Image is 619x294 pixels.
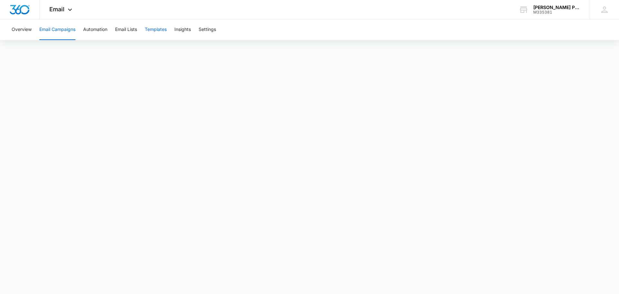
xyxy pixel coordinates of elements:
[12,19,32,40] button: Overview
[533,5,580,10] div: account name
[145,19,167,40] button: Templates
[174,19,191,40] button: Insights
[115,19,137,40] button: Email Lists
[39,19,75,40] button: Email Campaigns
[533,10,580,15] div: account id
[199,19,216,40] button: Settings
[49,6,64,13] span: Email
[83,19,107,40] button: Automation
